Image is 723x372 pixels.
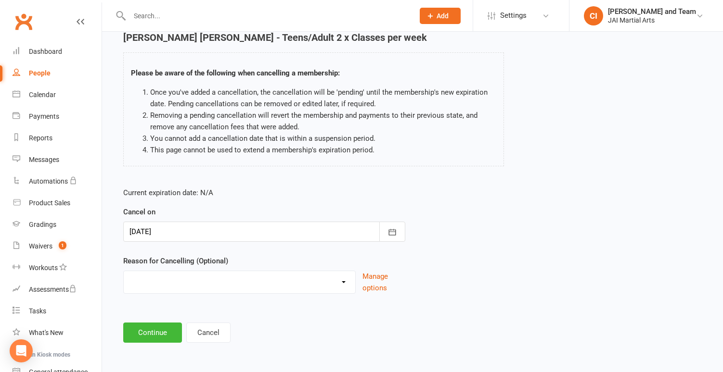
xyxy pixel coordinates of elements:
a: Product Sales [13,192,102,214]
p: Current expiration date: N/A [123,187,405,198]
a: Tasks [13,300,102,322]
a: Reports [13,127,102,149]
div: Messages [29,156,59,163]
div: Waivers [29,242,52,250]
a: Messages [13,149,102,171]
div: JAI Martial Arts [608,16,696,25]
a: Workouts [13,257,102,279]
a: Clubworx [12,10,36,34]
div: Reports [29,134,52,142]
h4: [PERSON_NAME] [PERSON_NAME] - Teens/Adult 2 x Classes per week [123,32,504,43]
button: Add [420,8,461,24]
button: Continue [123,322,182,343]
a: Dashboard [13,41,102,62]
div: [PERSON_NAME] and Team [608,7,696,16]
div: People [29,69,51,77]
li: This page cannot be used to extend a membership's expiration period. [150,144,496,156]
label: Cancel on [123,206,155,218]
div: CI [584,6,603,25]
a: Gradings [13,214,102,236]
strong: Please be aware of the following when cancelling a membership: [131,69,340,77]
span: Settings [500,5,527,26]
div: Assessments [29,285,77,293]
div: Payments [29,112,59,120]
span: Add [437,12,449,20]
span: 1 [59,241,66,249]
div: Product Sales [29,199,70,207]
a: What's New [13,322,102,344]
a: Assessments [13,279,102,300]
input: Search... [127,9,407,23]
div: Gradings [29,221,56,228]
div: Automations [29,177,68,185]
a: Calendar [13,84,102,106]
div: Calendar [29,91,56,99]
li: You cannot add a cancellation date that is within a suspension period. [150,133,496,144]
div: Dashboard [29,48,62,55]
a: Automations [13,171,102,192]
li: Removing a pending cancellation will revert the membership and payments to their previous state, ... [150,110,496,133]
a: Waivers 1 [13,236,102,257]
a: People [13,62,102,84]
li: Once you've added a cancellation, the cancellation will be 'pending' until the membership's new e... [150,87,496,110]
button: Manage options [362,271,405,294]
div: Workouts [29,264,58,272]
div: Tasks [29,307,46,315]
a: Payments [13,106,102,127]
div: What's New [29,329,64,336]
button: Cancel [186,322,231,343]
label: Reason for Cancelling (Optional) [123,255,228,267]
div: Open Intercom Messenger [10,339,33,362]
